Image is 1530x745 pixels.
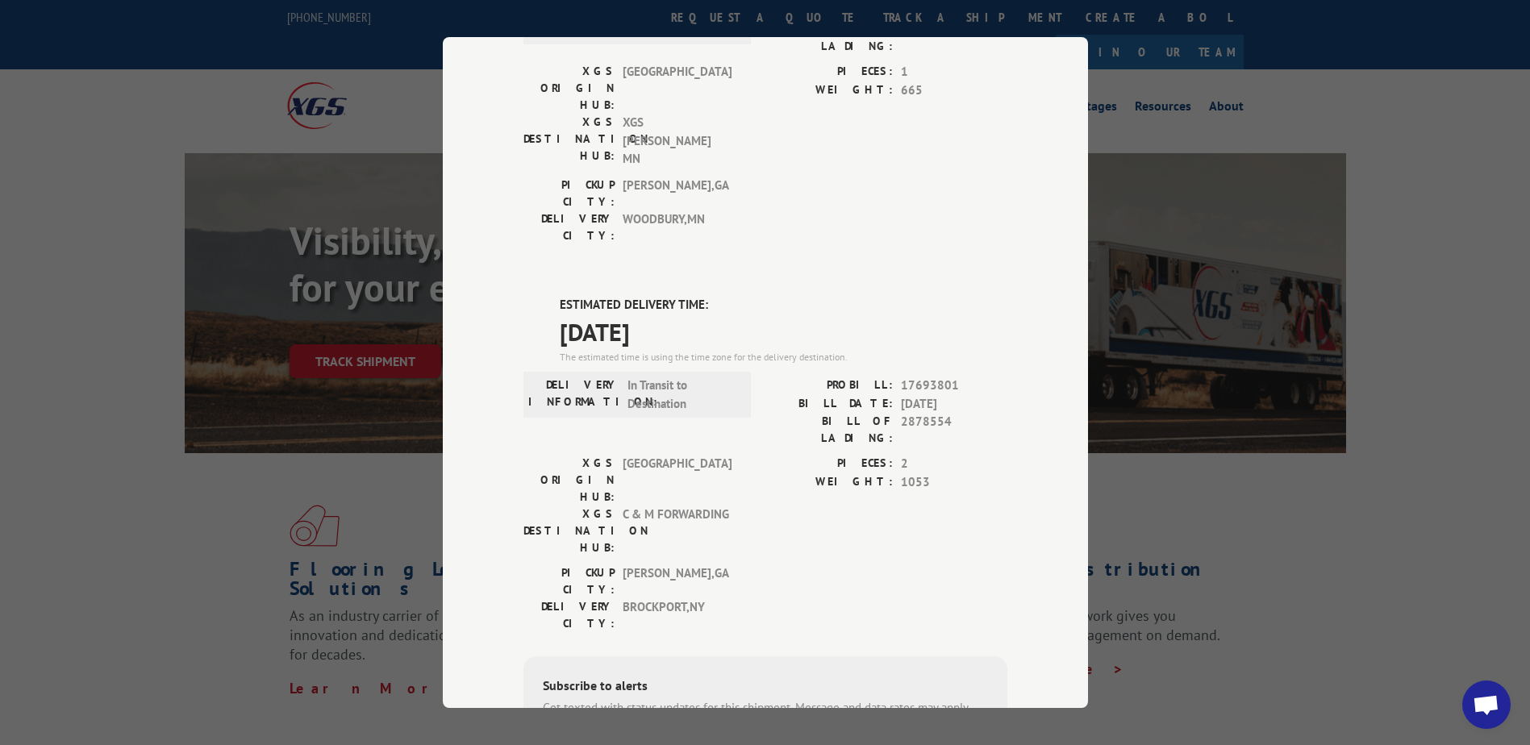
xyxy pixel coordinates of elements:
label: DELIVERY CITY: [523,598,615,632]
label: BILL OF LADING: [765,413,893,447]
label: BILL DATE: [765,395,893,414]
span: [PERSON_NAME] , GA [623,564,732,598]
div: Get texted with status updates for this shipment. Message and data rates may apply. Message frequ... [543,699,988,735]
label: XGS ORIGIN HUB: [523,63,615,114]
label: PICKUP CITY: [523,564,615,598]
span: 1053 [901,473,1007,492]
label: WEIGHT: [765,473,893,492]
span: In Transit to Destination [627,377,736,413]
span: 17693801 [901,377,1007,395]
div: The estimated time is using the time zone for the delivery destination. [560,350,1007,364]
span: XGS [PERSON_NAME] MN [623,114,732,169]
label: PICKUP CITY: [523,177,615,210]
span: [GEOGRAPHIC_DATA] [623,63,732,114]
span: [PERSON_NAME] , GA [623,177,732,210]
label: DELIVERY INFORMATION: [528,377,619,413]
div: Subscribe to alerts [543,676,988,699]
label: XGS ORIGIN HUB: [523,455,615,506]
span: C & M FORWARDING [623,506,732,556]
label: PIECES: [765,455,893,473]
span: 2878554 [901,21,1007,55]
label: WEIGHT: [765,81,893,100]
span: 2 [901,455,1007,473]
label: DELIVERY CITY: [523,210,615,244]
label: PIECES: [765,63,893,81]
span: WOODBURY , MN [623,210,732,244]
span: [DATE] [901,395,1007,414]
span: BROCKPORT , NY [623,598,732,632]
span: 2878554 [901,413,1007,447]
div: Open chat [1462,680,1511,729]
label: BILL OF LADING: [765,21,893,55]
span: [GEOGRAPHIC_DATA] [623,455,732,506]
span: [DATE] [560,314,1007,350]
label: ESTIMATED DELIVERY TIME: [560,296,1007,314]
span: 665 [901,81,1007,100]
label: XGS DESTINATION HUB: [523,114,615,169]
span: 1 [901,63,1007,81]
label: PROBILL: [765,377,893,395]
label: XGS DESTINATION HUB: [523,506,615,556]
